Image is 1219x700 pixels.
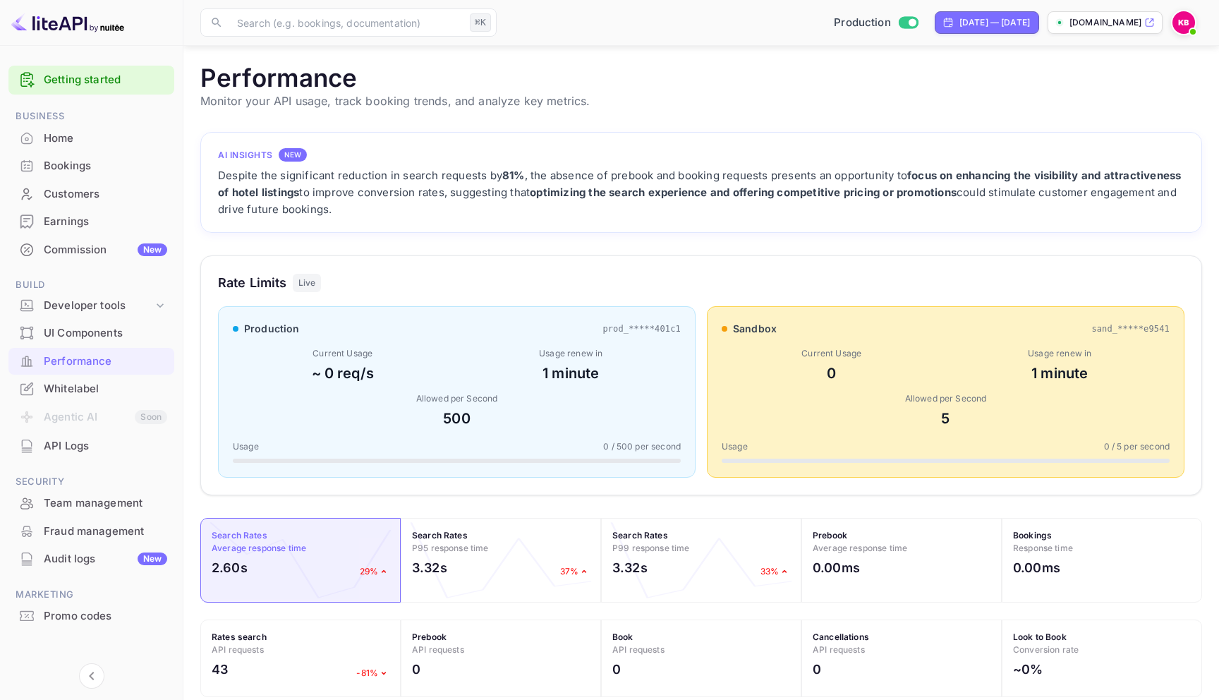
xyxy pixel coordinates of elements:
div: Live [293,274,322,292]
h1: Performance [200,63,1202,92]
strong: Search Rates [412,530,468,541]
h2: 0.00ms [813,558,860,577]
span: 0 / 500 per second [603,440,681,453]
div: ⌘K [470,13,491,32]
p: Monitor your API usage, track booking trends, and analyze key metrics. [200,92,1202,109]
span: P99 response time [612,543,690,553]
div: UI Components [44,325,167,342]
div: 0 [722,363,942,384]
div: Team management [44,495,167,512]
span: sandbox [733,321,777,336]
strong: optimizing the search experience and offering competitive pricing or promotions [530,186,957,199]
strong: Look to Book [1013,632,1067,642]
strong: 81% [502,169,525,182]
a: Getting started [44,72,167,88]
h2: 3.32s [612,558,648,577]
div: Bookings [44,158,167,174]
div: Current Usage [722,347,942,360]
div: Bookings [8,152,174,180]
div: Customers [44,186,167,203]
strong: Cancellations [813,632,869,642]
div: Customers [8,181,174,208]
div: Despite the significant reduction in search requests by , the absence of prebook and booking requ... [218,167,1184,218]
div: Allowed per Second [722,392,1170,405]
div: CommissionNew [8,236,174,264]
strong: Prebook [813,530,847,541]
img: Kyle Bromont [1172,11,1195,34]
div: Switch to Sandbox mode [828,15,923,31]
div: API Logs [8,433,174,460]
span: API requests [412,644,464,655]
div: Developer tools [8,294,174,318]
a: Earnings [8,208,174,234]
div: Usage renew in [950,347,1170,360]
div: Developer tools [44,298,153,314]
img: LiteAPI logo [11,11,124,34]
div: Earnings [8,208,174,236]
div: New [138,243,167,256]
span: Security [8,474,174,490]
p: [DOMAIN_NAME] [1069,16,1141,29]
span: Response time [1013,543,1073,553]
span: Usage [722,440,748,453]
a: Whitelabel [8,375,174,402]
div: Promo codes [44,608,167,624]
strong: Rates search [212,632,267,642]
div: Audit logs [44,551,167,567]
a: Home [8,125,174,151]
div: 5 [722,408,1170,429]
div: Home [44,131,167,147]
span: API requests [212,644,264,655]
h2: 2.60s [212,558,248,577]
div: Performance [8,348,174,375]
strong: Search Rates [212,530,267,541]
span: Average response time [813,543,907,553]
div: 1 minute [461,363,681,384]
a: Performance [8,348,174,374]
span: P95 response time [412,543,489,553]
div: Home [8,125,174,152]
span: Marketing [8,587,174,603]
div: Promo codes [8,603,174,630]
strong: Prebook [412,632,447,642]
span: API requests [813,644,865,655]
div: Usage renew in [461,347,681,360]
div: Allowed per Second [233,392,681,405]
span: Production [834,15,891,31]
p: -81% [356,667,389,680]
span: Business [8,109,174,124]
p: 37% [560,565,590,578]
div: Commission [44,242,167,258]
button: Collapse navigation [79,663,104,689]
span: Usage [233,440,259,453]
h2: 3.32s [412,558,447,577]
strong: Bookings [1013,530,1052,541]
div: Whitelabel [8,375,174,403]
a: API Logs [8,433,174,459]
div: New [138,553,167,565]
div: Audit logsNew [8,545,174,573]
a: UI Components [8,320,174,346]
a: Audit logsNew [8,545,174,572]
h2: 0 [612,660,621,679]
div: Earnings [44,214,167,230]
div: API Logs [44,438,167,454]
div: [DATE] — [DATE] [959,16,1030,29]
h3: Rate Limits [218,273,287,292]
h4: AI Insights [218,149,273,162]
div: Whitelabel [44,381,167,397]
span: Conversion rate [1013,644,1079,655]
a: CommissionNew [8,236,174,262]
h2: 0 [813,660,821,679]
h2: 0.00ms [1013,558,1060,577]
div: Current Usage [233,347,453,360]
span: API requests [612,644,665,655]
p: 33% [760,565,790,578]
input: Search (e.g. bookings, documentation) [229,8,464,37]
div: Fraud management [8,518,174,545]
div: Team management [8,490,174,517]
h2: 43 [212,660,228,679]
a: Fraud management [8,518,174,544]
div: Getting started [8,66,174,95]
div: ~ 0 req/s [233,363,453,384]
